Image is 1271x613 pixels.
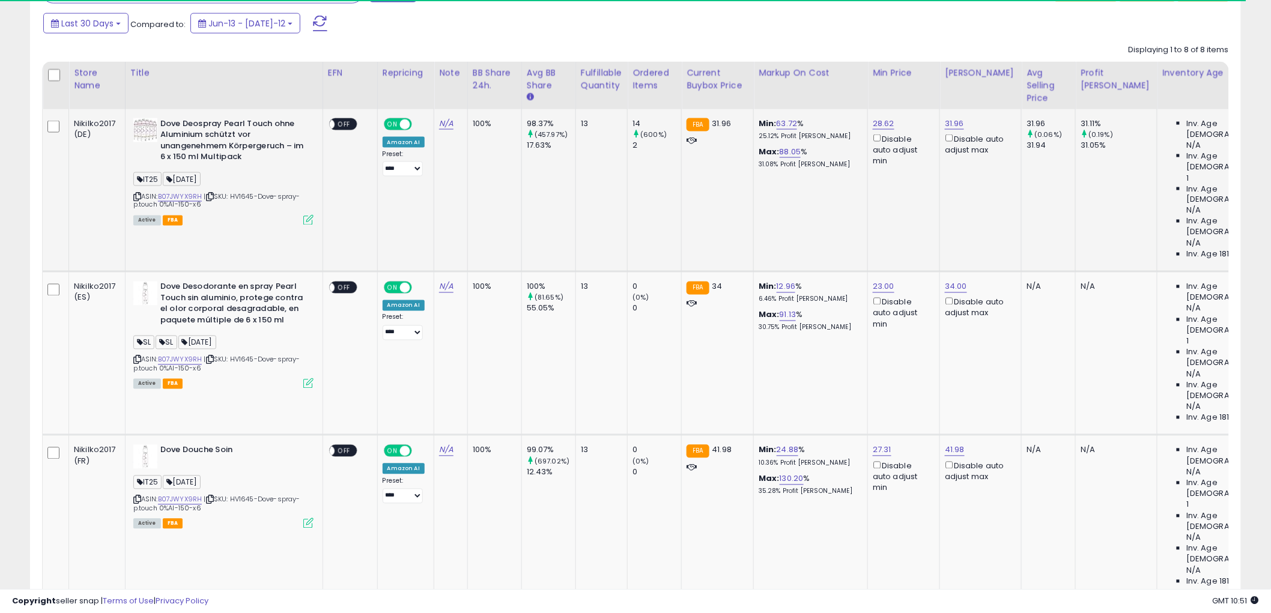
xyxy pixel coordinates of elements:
div: seller snap | | [12,596,208,607]
a: 28.62 [873,118,894,130]
span: N/A [1186,533,1201,543]
span: OFF [335,446,354,456]
div: 31.05% [1081,140,1157,151]
span: 2025-08-12 10:51 GMT [1213,595,1259,606]
span: N/A [1186,205,1201,216]
div: 14 [632,118,681,129]
div: ASIN: [133,118,314,224]
button: Last 30 Days [43,13,129,34]
span: N/A [1186,238,1201,249]
div: Avg Selling Price [1027,67,1070,104]
span: IT25 [133,172,162,186]
div: Title [130,67,318,79]
div: 0 [632,282,681,292]
small: (0.19%) [1088,130,1113,139]
a: 12.96 [777,281,796,293]
div: Nikilko2017 (FR) [74,445,116,467]
div: 13 [581,445,618,456]
span: [DATE] [163,172,201,186]
span: FBA [163,379,183,389]
a: N/A [439,444,453,456]
strong: Copyright [12,595,56,606]
div: 31.96 [1027,118,1075,129]
b: Max: [759,146,780,157]
div: Preset: [383,150,425,177]
span: 1 [1186,173,1189,184]
span: ON [385,283,400,293]
img: 31xu1HbnUDL._SL40_.jpg [133,282,157,306]
a: B07JWYX9RH [158,495,202,505]
span: All listings currently available for purchase on Amazon [133,379,161,389]
span: | SKU: HV1645-Dove-spray-p.touch 0%Al-150-x6 [133,495,300,513]
div: Displaying 1 to 8 of 8 items [1129,44,1229,56]
b: Min: [759,281,777,292]
div: Ordered Items [632,67,676,92]
span: OFF [410,283,429,293]
span: | SKU: HV1645-Dove-spray-p.touch 0%Al-150-x6 [133,192,300,210]
span: OFF [335,283,354,293]
div: EFN [328,67,372,79]
div: N/A [1081,445,1148,456]
div: 31.11% [1081,118,1157,129]
span: Last 30 Days [61,17,114,29]
a: 63.72 [777,118,798,130]
span: ON [385,446,400,456]
a: 34.00 [945,281,967,293]
small: FBA [687,282,709,295]
div: Preset: [383,477,425,504]
span: 31.96 [712,118,732,129]
span: OFF [335,119,354,129]
small: (0%) [632,293,649,303]
a: B07JWYX9RH [158,355,202,365]
small: (600%) [640,130,667,139]
div: ASIN: [133,282,314,387]
div: Nikilko2017 (DE) [74,118,116,140]
a: 41.98 [945,444,965,456]
span: N/A [1186,140,1201,151]
div: 55.05% [527,303,575,314]
span: [DATE] [163,476,201,489]
span: Inv. Age 181 Plus: [1186,412,1249,423]
img: 51nZ6MLB1lL._SL40_.jpg [133,118,157,142]
span: Jun-13 - [DATE]-12 [208,17,285,29]
div: Disable auto adjust max [945,295,1012,319]
div: Avg BB Share [527,67,571,92]
span: ON [385,119,400,129]
b: Min: [759,118,777,129]
a: Privacy Policy [156,595,208,606]
div: 100% [527,282,575,292]
div: Fulfillable Quantity [581,67,622,92]
b: Dove Douche Soin [160,445,306,459]
small: (81.65%) [535,293,563,303]
div: Current Buybox Price [687,67,748,92]
div: Markup on Cost [759,67,863,79]
span: N/A [1186,467,1201,478]
a: 130.20 [780,473,804,485]
div: 17.63% [527,140,575,151]
div: 2 [632,140,681,151]
a: 24.88 [777,444,799,456]
span: Inv. Age 181 Plus: [1186,249,1249,260]
span: 1 [1186,336,1189,347]
a: N/A [439,118,453,130]
div: % [759,282,858,304]
div: 100% [473,118,512,129]
div: N/A [1027,282,1066,292]
div: 0 [632,467,681,478]
div: 98.37% [527,118,575,129]
div: % [759,118,858,140]
span: All listings currently available for purchase on Amazon [133,519,161,529]
div: % [759,474,858,496]
b: Max: [759,309,780,321]
div: Disable auto adjust min [873,132,930,167]
span: N/A [1186,566,1201,576]
button: Jun-13 - [DATE]-12 [190,13,300,34]
div: % [759,310,858,332]
div: % [759,146,858,169]
div: 31.94 [1027,140,1075,151]
div: Profit [PERSON_NAME] [1081,67,1152,92]
div: 100% [473,282,512,292]
div: 99.07% [527,445,575,456]
span: SL [133,336,154,349]
p: 35.28% Profit [PERSON_NAME] [759,488,858,496]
